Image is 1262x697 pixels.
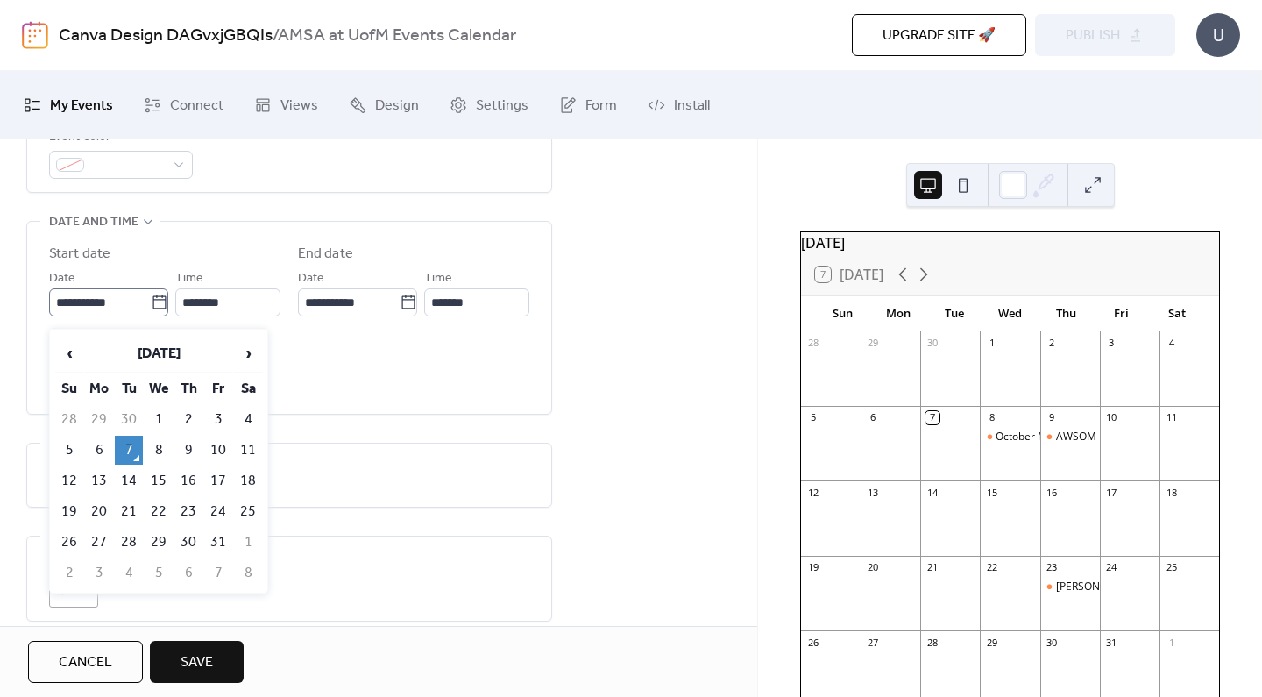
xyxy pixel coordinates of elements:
a: Connect [131,78,237,132]
td: 18 [234,466,262,495]
td: 1 [234,528,262,557]
div: Thu [1038,296,1094,331]
span: Time [424,268,452,289]
th: Mo [85,374,113,403]
div: 7 [925,411,939,424]
a: Views [241,78,331,132]
div: 22 [985,561,998,574]
div: 12 [806,486,819,499]
td: 8 [145,436,173,465]
td: 12 [55,466,83,495]
div: 4 [1165,337,1178,350]
td: 26 [55,528,83,557]
img: logo [22,21,48,49]
b: / [273,19,278,53]
td: 25 [234,497,262,526]
div: 6 [866,411,879,424]
span: › [235,336,261,371]
button: Save [150,641,244,683]
div: Mon [871,296,927,331]
a: Install [635,78,723,132]
div: 2 [1046,337,1059,350]
span: Settings [476,92,528,119]
td: 13 [85,466,113,495]
td: 19 [55,497,83,526]
td: 30 [174,528,202,557]
div: 28 [806,337,819,350]
div: 1 [985,337,998,350]
td: 1 [145,405,173,434]
span: ‹ [56,336,82,371]
td: 4 [115,558,143,587]
div: AWSOM Info Session [1040,430,1100,445]
button: Upgrade site 🚀 [852,14,1026,56]
a: Design [336,78,432,132]
div: 18 [1165,486,1178,499]
span: Date [49,268,75,289]
span: Cancel [59,652,112,673]
div: 5 [806,411,819,424]
div: Sun [815,296,871,331]
div: 3 [1105,337,1118,350]
td: 10 [204,436,232,465]
div: 30 [925,337,939,350]
td: 20 [85,497,113,526]
td: 6 [85,436,113,465]
span: My Events [50,92,113,119]
div: 19 [806,561,819,574]
a: Form [546,78,630,132]
td: 31 [204,528,232,557]
span: Design [375,92,419,119]
div: Ronald McDonald Volunteer Event [1040,580,1100,594]
span: Form [585,92,617,119]
div: 28 [925,636,939,649]
td: 2 [174,405,202,434]
div: 13 [866,486,879,499]
span: Upgrade site 🚀 [883,25,996,46]
td: 29 [145,528,173,557]
div: 29 [866,337,879,350]
th: We [145,374,173,403]
th: [DATE] [85,335,232,373]
div: Wed [982,296,1039,331]
td: 17 [204,466,232,495]
td: 9 [174,436,202,465]
div: 25 [1165,561,1178,574]
span: Install [674,92,710,119]
span: Time [175,268,203,289]
div: 24 [1105,561,1118,574]
th: Su [55,374,83,403]
td: 5 [55,436,83,465]
span: Connect [170,92,223,119]
td: 16 [174,466,202,495]
div: Event color [49,127,189,148]
div: 14 [925,486,939,499]
div: U [1196,13,1240,57]
div: Tue [926,296,982,331]
div: 17 [1105,486,1118,499]
span: Date [298,268,324,289]
td: 3 [85,558,113,587]
div: AWSOM Info Session [1056,430,1158,445]
span: Save [181,652,213,673]
th: Th [174,374,202,403]
div: 9 [1046,411,1059,424]
button: Cancel [28,641,143,683]
div: 1 [1165,636,1178,649]
div: 8 [985,411,998,424]
div: End date [298,244,353,265]
td: 15 [145,466,173,495]
div: [PERSON_NAME] Volunteer Event [1056,580,1218,594]
div: 30 [1046,636,1059,649]
div: October Mass Meeting [996,430,1107,445]
div: 26 [806,636,819,649]
div: 10 [1105,411,1118,424]
div: Sat [1149,296,1205,331]
a: Canva Design DAGvxjGBQIs [59,19,273,53]
div: 31 [1105,636,1118,649]
span: Date and time [49,212,138,233]
th: Sa [234,374,262,403]
td: 6 [174,558,202,587]
td: 23 [174,497,202,526]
